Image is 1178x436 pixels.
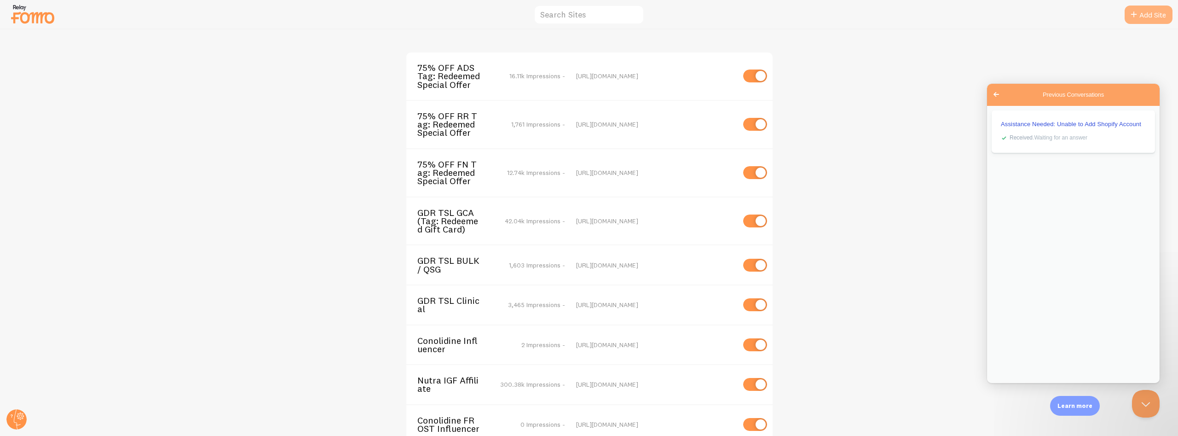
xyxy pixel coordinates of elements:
iframe: Help Scout Beacon - Close [1132,390,1160,418]
div: Learn more [1050,396,1100,416]
span: 75% OFF RR Tag: Redeemed Special Offer [417,112,491,137]
div: [URL][DOMAIN_NAME] [576,420,735,429]
span: 12.74k Impressions - [507,169,565,177]
div: [URL][DOMAIN_NAME] [576,217,735,225]
div: [URL][DOMAIN_NAME] [576,169,735,177]
img: fomo-relay-logo-orange.svg [10,2,56,26]
div: [URL][DOMAIN_NAME] [576,341,735,349]
span: GDR TSL BULK / QSG [417,256,491,273]
span: Go back [4,5,15,16]
span: Assistance Needed: Unable to Add Shopify Account [14,37,154,44]
span: Nutra IGF Affiliate [417,376,491,393]
span: 3,465 Impressions - [508,301,565,309]
a: Assistance Needed: Unable to Add Shopify AccountReceived.Waiting for an answer [5,27,168,69]
div: [URL][DOMAIN_NAME] [576,380,735,389]
span: Previous Conversations [56,6,117,16]
span: 1,603 Impressions - [509,261,565,269]
span: 42.04k Impressions - [505,217,565,225]
iframe: Help Scout Beacon - Live Chat, Contact Form, and Knowledge Base [987,84,1160,383]
span: 0 Impressions - [520,420,565,429]
span: 300.38k Impressions - [500,380,565,389]
p: Learn more [1057,401,1092,410]
div: [URL][DOMAIN_NAME] [576,261,735,269]
span: 75% OFF FN Tag: Redeemed Special Offer [417,160,491,186]
span: Conolidine FROST Influencer [417,416,491,433]
div: [URL][DOMAIN_NAME] [576,301,735,309]
span: . Waiting for an answer [23,51,100,57]
span: Conolidine Influencer [417,337,491,354]
section: Previous Conversations [3,27,170,73]
span: GDR TSL GCA (Tag: Redeemed Gift Card) [417,209,491,234]
div: [URL][DOMAIN_NAME] [576,72,735,80]
span: 2 Impressions - [521,341,565,349]
strong: Received [23,51,46,57]
div: [URL][DOMAIN_NAME] [576,120,735,128]
span: GDR TSL Clinical [417,296,491,314]
span: 1,761 Impressions - [511,120,565,128]
span: 75% OFF ADS Tag: Redeemed Special Offer [417,64,491,89]
span: 16.11k Impressions - [509,72,565,80]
